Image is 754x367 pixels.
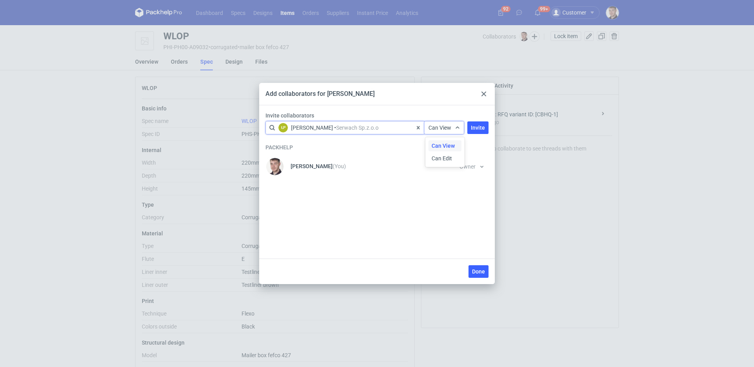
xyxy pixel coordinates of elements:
[432,154,452,162] span: Can Edit
[336,125,379,131] span: Serwach Sp.z.o.o
[265,90,375,98] div: Add collaborators for [PERSON_NAME]
[467,121,489,134] button: Invite
[291,124,379,132] div: Łukasz Postawa • Serwach Sp.z.o.o (postawal@serwach.com.pl)
[265,157,284,176] div: Maciej Sikora
[291,163,346,169] p: [PERSON_NAME]
[265,144,487,151] h3: Packhelp
[456,160,487,173] button: Owner
[459,164,476,169] span: Owner
[278,123,288,132] figcaption: ŁP
[469,265,489,278] button: Done
[266,158,284,175] img: Maciej Sikora
[432,142,455,150] span: Can View
[278,123,288,132] div: Łukasz Postawa
[472,269,485,274] span: Done
[428,125,451,131] span: Can View
[265,112,492,119] label: Invite collaborators
[471,125,485,130] span: Invite
[333,163,346,169] small: (You)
